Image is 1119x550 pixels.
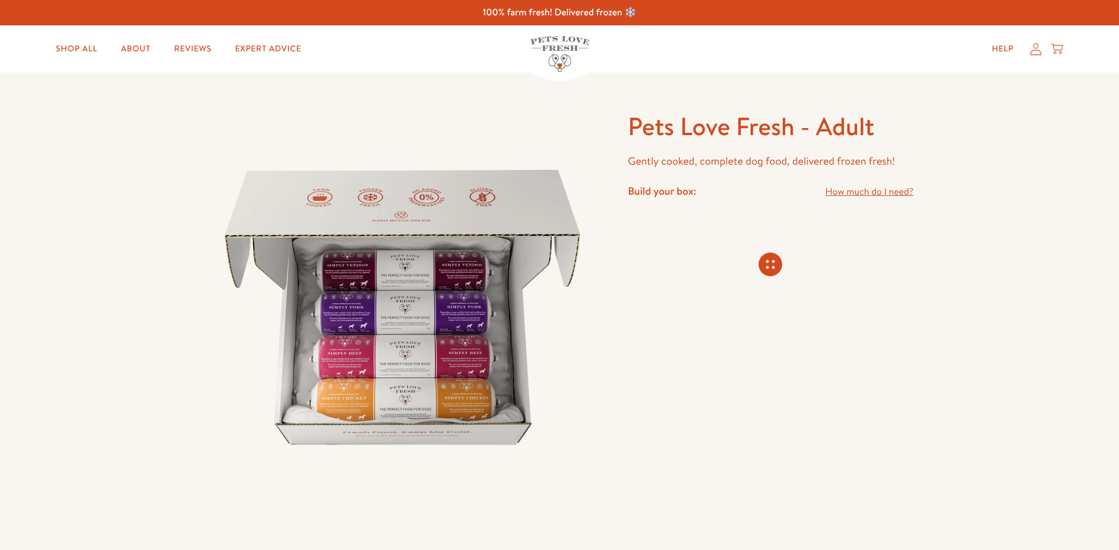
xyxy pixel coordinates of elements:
[759,253,782,276] svg: Connecting store
[628,152,913,171] p: Gently cooked, complete dog food, delivered frozen fresh!
[628,110,913,143] h1: Pets Love Fresh - Adult
[111,37,160,61] a: About
[165,37,221,61] a: Reviews
[530,36,589,72] img: Pets Love Fresh
[825,184,913,200] a: How much do I need?
[47,37,107,61] a: Shop All
[628,184,696,198] h4: Build your box:
[226,37,311,61] a: Expert Advice
[206,110,600,505] img: Pets Love Fresh - Adult
[982,37,1023,61] a: Help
